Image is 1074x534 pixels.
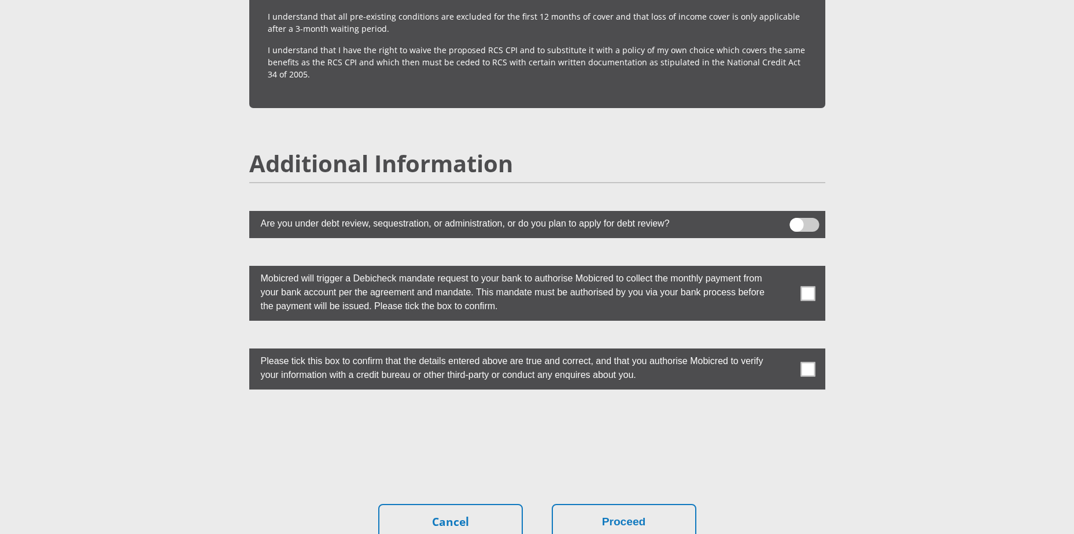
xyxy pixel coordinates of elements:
h2: Additional Information [249,150,825,177]
p: I understand that all pre-existing conditions are excluded for the first 12 months of cover and t... [268,10,807,35]
iframe: reCAPTCHA [449,417,625,462]
label: Are you under debt review, sequestration, or administration, or do you plan to apply for debt rev... [249,211,767,233]
label: Please tick this box to confirm that the details entered above are true and correct, and that you... [249,348,767,385]
p: I understand that I have the right to waive the proposed RCS CPI and to substitute it with a poli... [268,44,807,80]
label: Mobicred will trigger a Debicheck mandate request to your bank to authorise Mobicred to collect t... [249,266,767,316]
